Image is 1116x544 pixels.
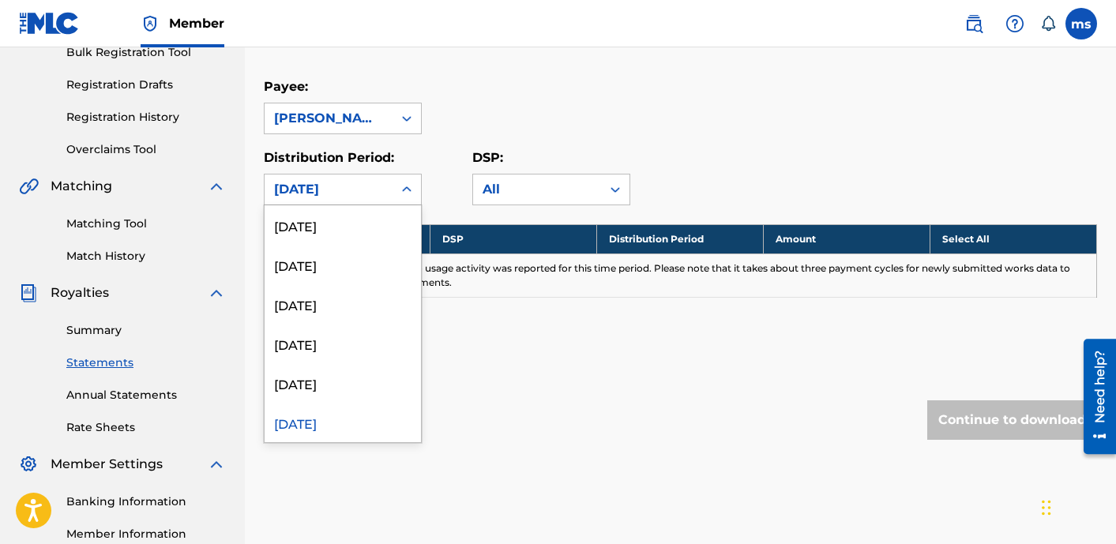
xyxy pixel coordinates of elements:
[999,8,1031,39] div: Help
[265,205,421,245] div: [DATE]
[264,79,308,94] label: Payee:
[964,14,983,33] img: search
[66,44,226,61] a: Bulk Registration Tool
[264,150,394,165] label: Distribution Period:
[141,14,160,33] img: Top Rightsholder
[264,253,1097,297] td: No statement is available as no usage activity was reported for this time period. Please note tha...
[19,12,80,35] img: MLC Logo
[51,455,163,474] span: Member Settings
[66,387,226,403] a: Annual Statements
[66,77,226,93] a: Registration Drafts
[1065,8,1097,39] div: User Menu
[207,455,226,474] img: expand
[66,355,226,371] a: Statements
[1040,16,1056,32] div: Notifications
[472,150,503,165] label: DSP:
[274,180,383,199] div: [DATE]
[265,403,421,442] div: [DATE]
[483,180,592,199] div: All
[265,324,421,363] div: [DATE]
[1005,14,1024,33] img: help
[51,283,109,302] span: Royalties
[19,177,39,196] img: Matching
[207,177,226,196] img: expand
[764,224,930,253] th: Amount
[274,109,383,128] div: [PERSON_NAME]
[265,245,421,284] div: [DATE]
[169,14,224,32] span: Member
[66,141,226,158] a: Overclaims Tool
[1037,468,1116,544] iframe: Chat Widget
[66,419,226,436] a: Rate Sheets
[265,284,421,324] div: [DATE]
[66,216,226,232] a: Matching Tool
[597,224,764,253] th: Distribution Period
[930,224,1097,253] th: Select All
[66,109,226,126] a: Registration History
[66,493,226,510] a: Banking Information
[207,283,226,302] img: expand
[66,322,226,339] a: Summary
[66,248,226,264] a: Match History
[1042,484,1051,531] div: Drag
[265,363,421,403] div: [DATE]
[19,283,38,302] img: Royalties
[1072,333,1116,460] iframe: Resource Center
[66,526,226,542] a: Member Information
[958,8,990,39] a: Public Search
[51,177,112,196] span: Matching
[430,224,597,253] th: DSP
[19,455,38,474] img: Member Settings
